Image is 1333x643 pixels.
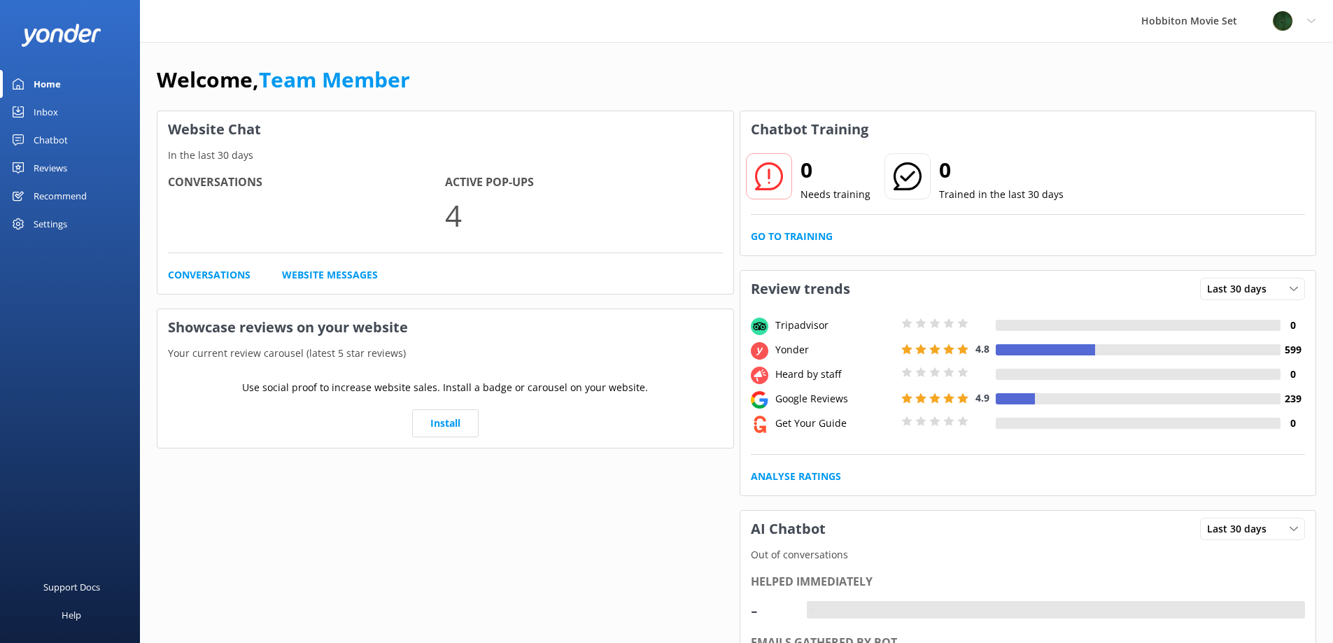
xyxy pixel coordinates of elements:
[772,367,898,382] div: Heard by staff
[772,416,898,431] div: Get Your Guide
[1207,521,1275,537] span: Last 30 days
[168,267,251,283] a: Conversations
[157,148,733,163] p: In the last 30 days
[157,309,733,346] h3: Showcase reviews on your website
[242,380,648,395] p: Use social proof to increase website sales. Install a badge or carousel on your website.
[1281,367,1305,382] h4: 0
[21,24,101,47] img: yonder-white-logo.png
[34,210,67,238] div: Settings
[259,65,410,94] a: Team Member
[939,153,1064,187] h2: 0
[34,98,58,126] div: Inbox
[412,409,479,437] a: Install
[772,342,898,358] div: Yonder
[740,511,836,547] h3: AI Chatbot
[1281,391,1305,407] h4: 239
[800,153,870,187] h2: 0
[34,182,87,210] div: Recommend
[751,469,841,484] a: Analyse Ratings
[34,154,67,182] div: Reviews
[740,111,879,148] h3: Chatbot Training
[807,601,817,619] div: -
[975,391,989,404] span: 4.9
[34,70,61,98] div: Home
[740,271,861,307] h3: Review trends
[751,229,833,244] a: Go to Training
[34,126,68,154] div: Chatbot
[1281,318,1305,333] h4: 0
[1207,281,1275,297] span: Last 30 days
[445,192,722,239] p: 4
[282,267,378,283] a: Website Messages
[157,346,733,361] p: Your current review carousel (latest 5 star reviews)
[445,174,722,192] h4: Active Pop-ups
[772,318,898,333] div: Tripadvisor
[157,63,410,97] h1: Welcome,
[1281,342,1305,358] h4: 599
[157,111,733,148] h3: Website Chat
[751,573,1306,591] div: Helped immediately
[740,547,1316,563] p: Out of conversations
[1272,10,1293,31] img: 34-1625720359.png
[168,174,445,192] h4: Conversations
[43,573,100,601] div: Support Docs
[975,342,989,355] span: 4.8
[800,187,870,202] p: Needs training
[1281,416,1305,431] h4: 0
[772,391,898,407] div: Google Reviews
[939,187,1064,202] p: Trained in the last 30 days
[62,601,81,629] div: Help
[751,593,793,627] div: -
